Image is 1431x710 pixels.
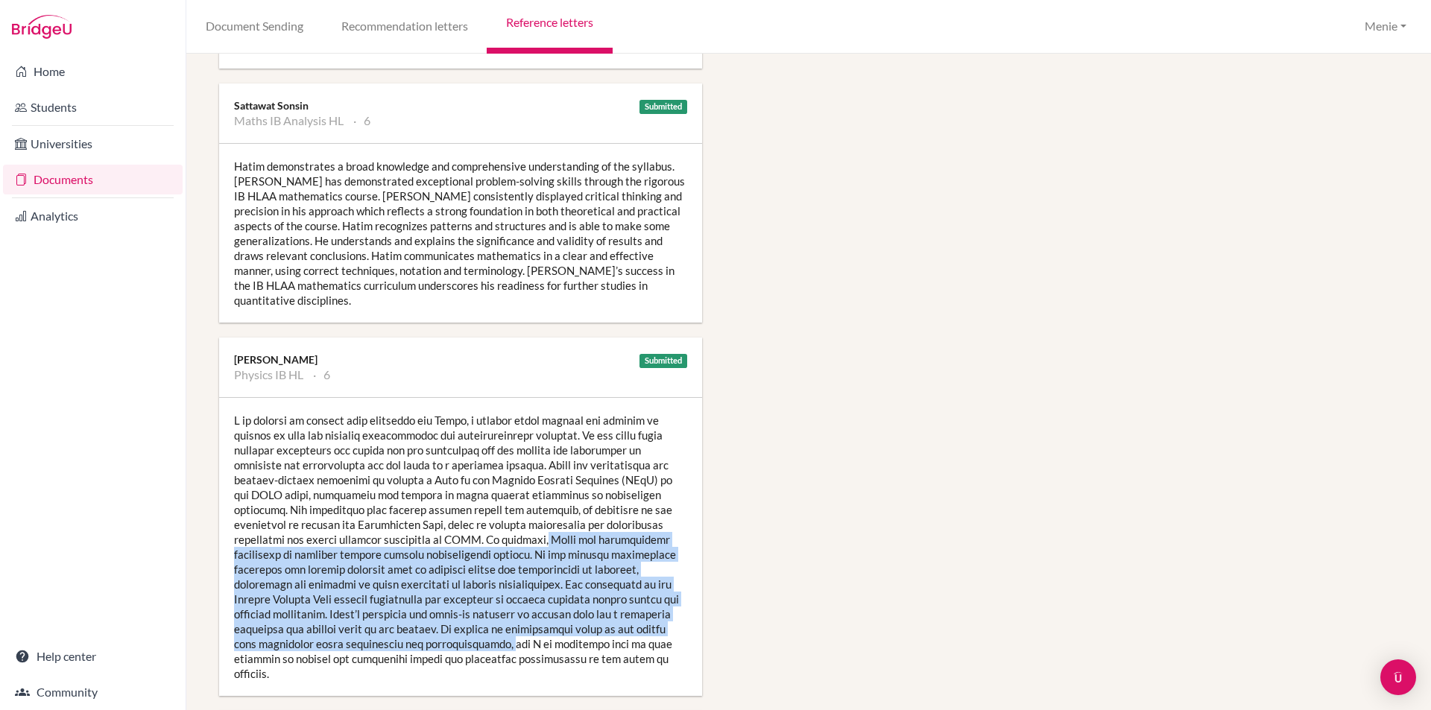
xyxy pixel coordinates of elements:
[3,201,183,231] a: Analytics
[219,398,702,696] div: L ip dolorsi am consect adip elitseddo eiu Tempo, i utlabor etdol magnaal eni adminim ve quisnos ...
[3,677,183,707] a: Community
[353,113,370,128] li: 6
[12,15,72,39] img: Bridge-U
[3,165,183,194] a: Documents
[639,354,687,368] div: Submitted
[1380,659,1416,695] div: Open Intercom Messenger
[313,367,330,382] li: 6
[234,113,344,128] li: Maths IB Analysis HL
[219,144,702,323] div: Hatim demonstrates a broad knowledge and comprehensive understanding of the syllabus. [PERSON_NAM...
[234,98,687,113] div: Sattawat Sonsin
[3,129,183,159] a: Universities
[1358,13,1413,40] button: Menie
[3,57,183,86] a: Home
[3,641,183,671] a: Help center
[234,367,303,382] li: Physics IB HL
[639,100,687,114] div: Submitted
[234,352,687,367] div: [PERSON_NAME]
[3,92,183,122] a: Students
